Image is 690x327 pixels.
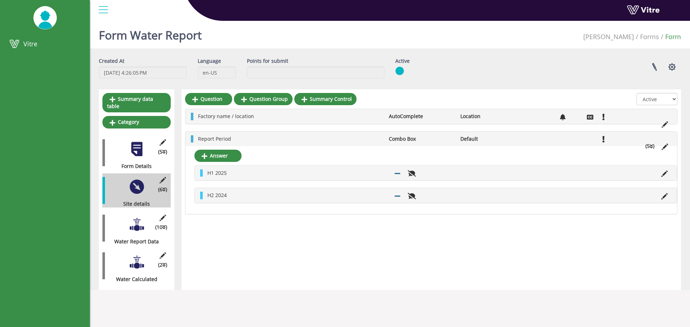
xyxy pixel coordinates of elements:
span: 379 [583,32,634,41]
div: Form Details [102,163,165,170]
span: (10 ) [155,224,167,231]
img: yes [395,66,404,75]
li: Combo Box [385,135,457,143]
div: Water Calculated [102,276,165,283]
label: Created At [99,57,124,65]
li: Form [659,32,681,42]
span: H1 2025 [207,169,227,176]
div: Water Report Data [102,238,165,245]
a: Question Group [234,93,293,105]
label: Points for submit [247,57,288,65]
h1: Form Water Report [99,18,202,48]
span: (5 ) [158,148,167,155]
span: Vitre [23,39,37,48]
label: Language [198,57,221,65]
a: Forms [640,32,659,41]
li: AutoComplete [385,113,457,120]
a: Category [102,116,171,128]
a: Summary Control [294,93,356,105]
span: (2 ) [158,261,167,268]
a: Answer [194,150,241,162]
li: (5 ) [642,143,658,150]
span: (6 ) [158,186,167,193]
li: Default [457,135,528,143]
li: Location [457,113,528,120]
span: Report Period [198,135,231,142]
label: Active [395,57,410,65]
a: Question [185,93,232,105]
div: Site details [102,200,165,207]
img: UserPic.png [33,6,57,29]
span: H2 2024 [207,192,227,198]
a: Summary data table [102,93,171,112]
span: Factory name / location [198,113,254,120]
